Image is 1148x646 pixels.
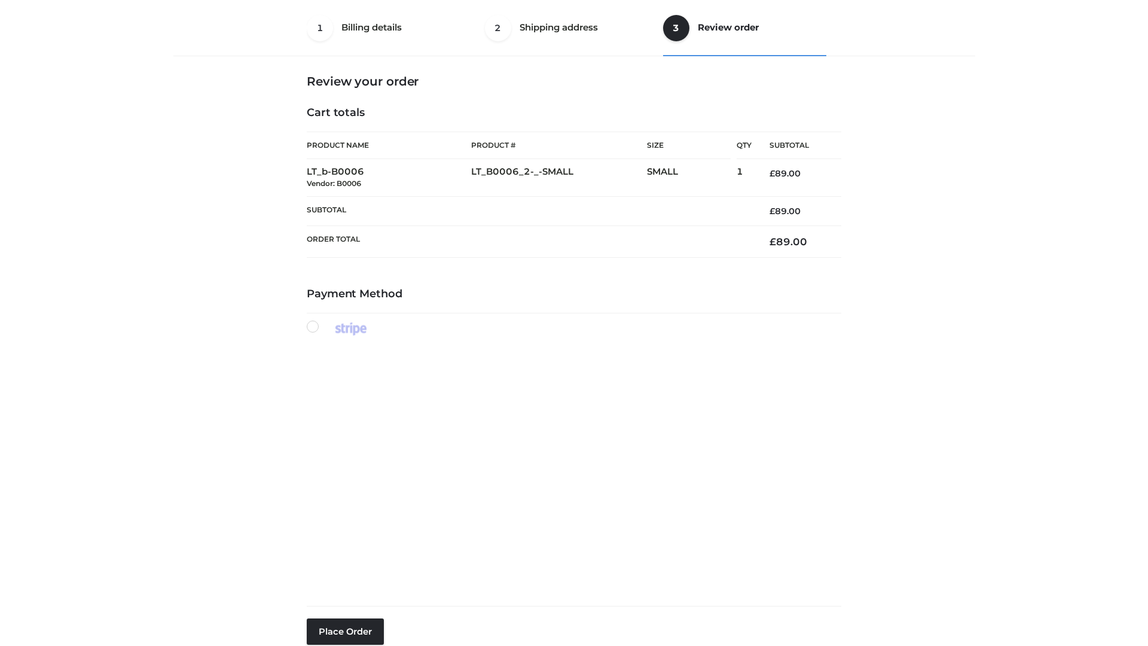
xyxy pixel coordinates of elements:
td: 1 [737,159,752,197]
td: SMALL [647,159,737,197]
iframe: Secure payment input frame [304,333,839,596]
th: Subtotal [752,132,841,159]
td: LT_b-B0006 [307,159,471,197]
span: £ [770,206,775,217]
h3: Review your order [307,74,841,89]
th: Subtotal [307,196,752,226]
span: £ [770,168,775,179]
span: £ [770,236,776,248]
bdi: 89.00 [770,236,807,248]
th: Product Name [307,132,471,159]
th: Qty [737,132,752,159]
bdi: 89.00 [770,206,801,217]
th: Size [647,132,731,159]
th: Product # [471,132,647,159]
small: Vendor: B0006 [307,179,361,188]
h4: Cart totals [307,106,841,120]
button: Place order [307,618,384,645]
h4: Payment Method [307,288,841,301]
td: LT_B0006_2-_-SMALL [471,159,647,197]
th: Order Total [307,226,752,258]
bdi: 89.00 [770,168,801,179]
